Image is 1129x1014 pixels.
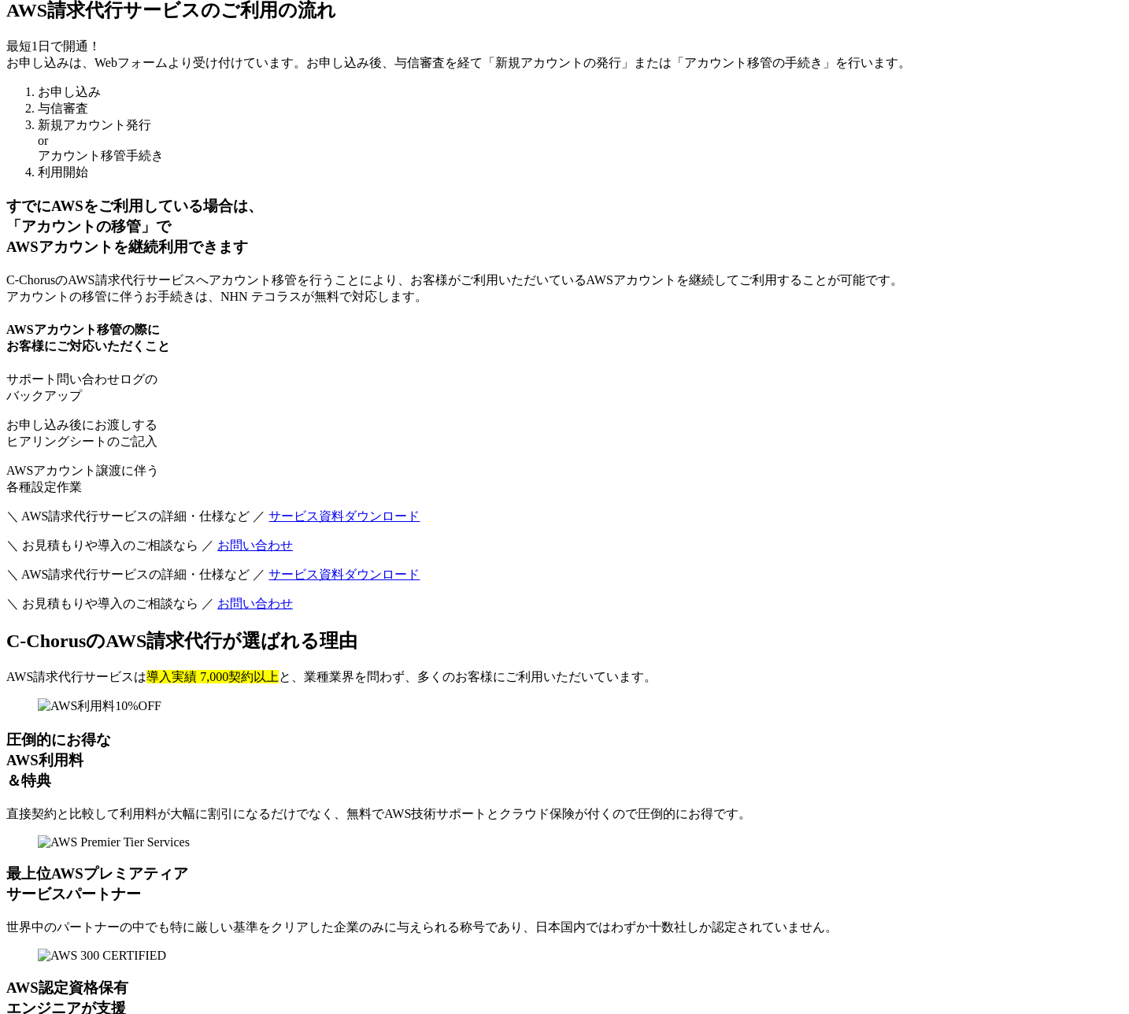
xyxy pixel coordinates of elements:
[6,538,214,552] span: ＼ お見積もりや導入のご相談なら ／
[38,949,166,963] img: AWS 300 CERTIFIED
[38,835,190,849] img: AWS Premier Tier Services
[6,463,1123,496] p: AWSアカウント譲渡に伴う 各種設定作業
[38,101,1123,117] li: 与信審査
[268,568,420,581] a: サービス資料ダウンロード
[6,417,1123,450] p: お申し込み後にお渡しする ヒアリングシートのご記入
[6,669,1123,686] p: AWS請求代行サービスは と、業種業界を問わず、多くのお客様にご利用いただいています。
[38,698,161,715] img: AWS利用料10%OFF
[38,165,1123,181] li: 利用開始
[38,117,1123,165] li: 新規アカウント発行 or アカウント移管手続き
[217,538,293,552] a: お問い合わせ
[268,509,420,523] a: サービス資料ダウンロード
[6,39,1123,72] p: 最短1日で開通！ お申し込みは、Webフォームより受け付けています。お申し込み後、与信審査を経て「新規アカウントの発行」または「アカウント移管の手続き」を行います。
[6,568,265,581] span: ＼ AWS請求代行サービスの詳細・仕様など ／
[6,864,1123,905] h3: 最上位AWSプレミアティア サービスパートナー
[6,372,1123,405] p: サポート問い合わせログの バックアップ
[146,670,279,683] mark: 導入実績 7,000契約以上
[6,628,1123,653] h2: C-ChorusのAWS請求代行が選ばれる理由
[6,920,1123,936] p: 世界中のパートナーの中でも特に厳しい基準をクリアした企業のみに与えられる称号であり、日本国内ではわずか十数社しか認定されていません。
[6,597,214,610] span: ＼ お見積もりや導入のご相談なら ／
[6,322,1123,355] h4: AWSアカウント移管の際に お客様にご対応いただくこと
[38,84,1123,101] li: お申し込み
[6,730,1123,791] h3: 圧倒的にお得な AWS利用料 ＆特典
[6,272,1123,305] p: C-ChorusのAWS請求代行サービスへアカウント移管を行うことにより、お客様がご利用いただいているAWSアカウントを継続してご利用することが可能です。 アカウントの移管に伴うお手続きは、NH...
[6,806,1123,823] p: 直接契約と比較して利用料が大幅に割引になるだけでなく、無料でAWS技術サポートとクラウド保険が付くので圧倒的にお得です。
[6,196,1123,257] h3: すでにAWSをご利用している場合は、 「アカウントの移管」で AWSアカウントを継続利用できます
[217,597,293,610] a: お問い合わせ
[6,509,265,523] span: ＼ AWS請求代行サービスの詳細・仕様など ／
